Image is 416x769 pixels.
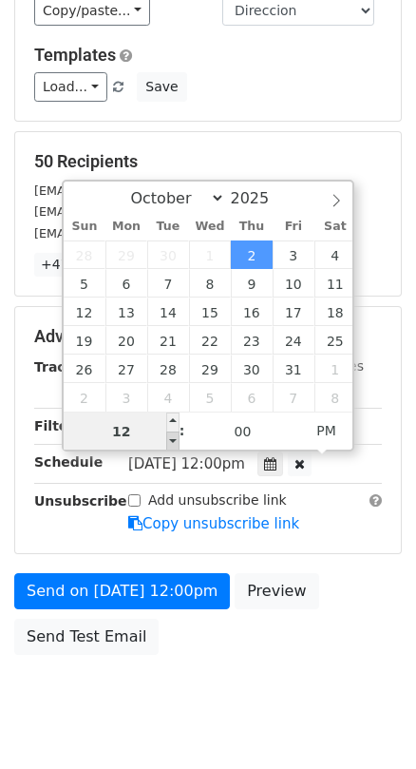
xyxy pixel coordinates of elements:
span: September 29, 2025 [105,240,147,269]
span: October 8, 2025 [189,269,231,298]
small: [EMAIL_ADDRESS][DOMAIN_NAME] [34,204,246,219]
strong: Filters [34,418,83,433]
input: Hour [64,413,180,451]
span: October 29, 2025 [189,355,231,383]
span: October 27, 2025 [105,355,147,383]
h5: Advanced [34,326,382,347]
h5: 50 Recipients [34,151,382,172]
span: Mon [105,221,147,233]
span: October 16, 2025 [231,298,273,326]
label: UTM Codes [290,356,364,376]
span: November 5, 2025 [189,383,231,412]
span: October 25, 2025 [314,326,356,355]
span: October 4, 2025 [314,240,356,269]
span: October 7, 2025 [147,269,189,298]
span: Tue [147,221,189,233]
span: Fri [273,221,314,233]
span: October 9, 2025 [231,269,273,298]
a: +47 more [34,253,114,277]
span: October 31, 2025 [273,355,314,383]
strong: Schedule [34,454,103,470]
span: Wed [189,221,231,233]
span: November 6, 2025 [231,383,273,412]
strong: Unsubscribe [34,493,127,509]
span: October 11, 2025 [314,269,356,298]
span: Sat [314,221,356,233]
input: Year [225,189,293,207]
div: Widget de chat [321,678,416,769]
span: October 28, 2025 [147,355,189,383]
span: October 3, 2025 [273,240,314,269]
strong: Tracking [34,359,98,375]
small: [EMAIL_ADDRESS][DOMAIN_NAME] [34,226,246,240]
iframe: Chat Widget [321,678,416,769]
span: October 19, 2025 [64,326,105,355]
span: Thu [231,221,273,233]
span: November 1, 2025 [314,355,356,383]
span: October 2, 2025 [231,240,273,269]
span: October 22, 2025 [189,326,231,355]
span: October 21, 2025 [147,326,189,355]
span: Sun [64,221,105,233]
span: November 8, 2025 [314,383,356,412]
span: October 17, 2025 [273,298,314,326]
span: : [180,412,185,450]
span: September 28, 2025 [64,240,105,269]
input: Minute [185,413,301,451]
span: October 24, 2025 [273,326,314,355]
span: September 30, 2025 [147,240,189,269]
a: Preview [235,573,318,609]
span: October 15, 2025 [189,298,231,326]
span: October 30, 2025 [231,355,273,383]
span: October 26, 2025 [64,355,105,383]
span: [DATE] 12:00pm [128,455,245,472]
a: Send on [DATE] 12:00pm [14,573,230,609]
span: November 3, 2025 [105,383,147,412]
span: October 14, 2025 [147,298,189,326]
small: [EMAIL_ADDRESS][DOMAIN_NAME] [34,183,246,198]
span: October 1, 2025 [189,240,231,269]
button: Save [137,72,186,102]
span: November 4, 2025 [147,383,189,412]
span: November 7, 2025 [273,383,314,412]
span: October 18, 2025 [314,298,356,326]
span: October 23, 2025 [231,326,273,355]
a: Load... [34,72,107,102]
span: October 5, 2025 [64,269,105,298]
a: Templates [34,45,116,65]
span: October 20, 2025 [105,326,147,355]
span: November 2, 2025 [64,383,105,412]
a: Copy unsubscribe link [128,515,299,532]
label: Add unsubscribe link [148,490,287,510]
span: October 12, 2025 [64,298,105,326]
span: Click to toggle [300,412,352,450]
span: October 10, 2025 [273,269,314,298]
a: Send Test Email [14,619,159,655]
span: October 6, 2025 [105,269,147,298]
span: October 13, 2025 [105,298,147,326]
